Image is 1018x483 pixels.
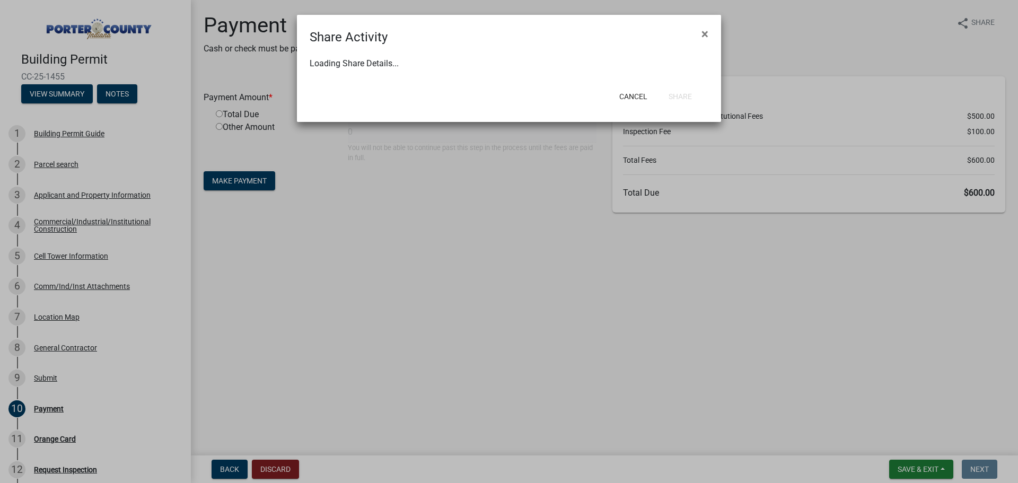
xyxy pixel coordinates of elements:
[310,28,388,47] h4: Share Activity
[660,87,700,106] button: Share
[701,27,708,41] span: ×
[693,19,717,49] button: Close
[611,87,656,106] button: Cancel
[310,57,708,70] div: Loading Share Details...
